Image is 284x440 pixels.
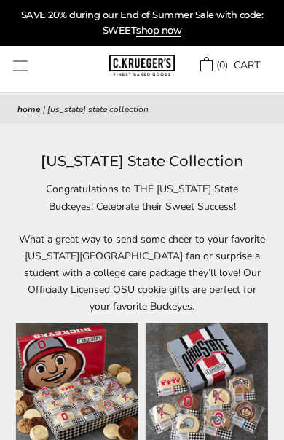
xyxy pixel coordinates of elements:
[17,103,41,115] a: Home
[13,60,28,71] button: Open navigation
[17,149,267,173] h1: [US_STATE] State Collection
[17,103,267,117] nav: breadcrumbs
[21,9,264,37] a: SAVE 20% during our End of Summer Sale with code: SWEETshop now
[200,58,260,73] a: (0) CART
[17,231,267,315] p: What a great way to send some cheer to your favorite [US_STATE][GEOGRAPHIC_DATA] fan or surprise ...
[17,181,267,214] p: Congratulations to THE [US_STATE] State Buckeyes! Celebrate their Sweet Success!
[43,103,45,115] span: |
[47,103,149,115] span: [US_STATE] State Collection
[136,24,181,37] span: shop now
[109,55,175,76] img: C.KRUEGER'S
